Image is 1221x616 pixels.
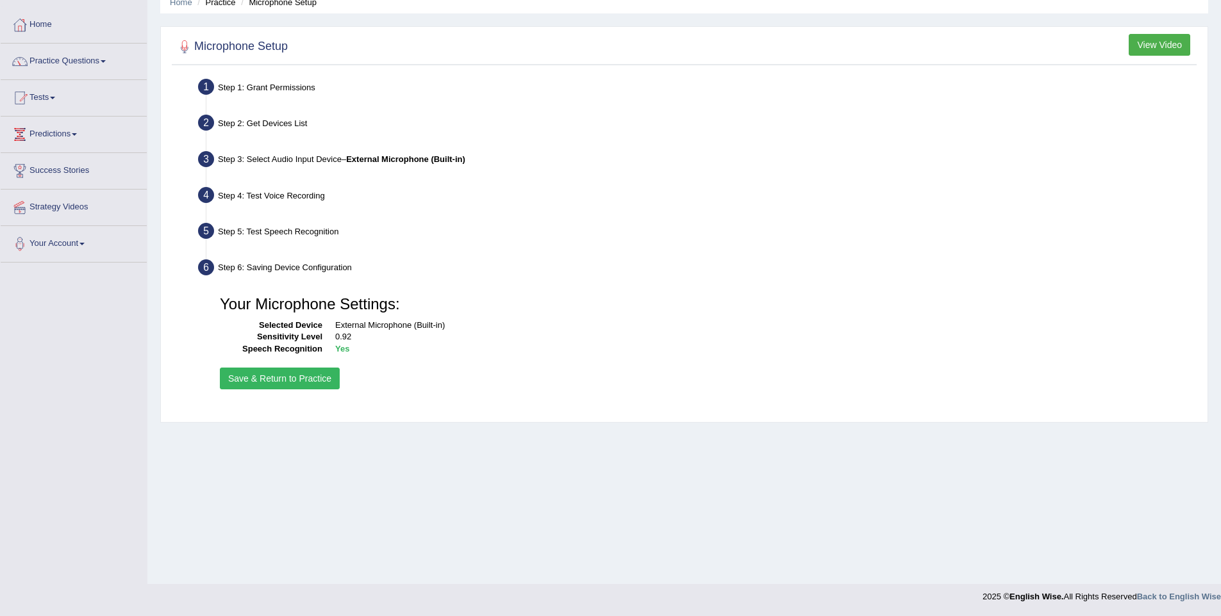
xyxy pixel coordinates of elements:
div: Step 3: Select Audio Input Device [192,147,1202,175]
dd: External Microphone (Built-in) [335,320,1187,332]
div: Step 1: Grant Permissions [192,75,1202,103]
button: Save & Return to Practice [220,368,340,389]
div: Step 5: Test Speech Recognition [192,219,1202,247]
a: Success Stories [1,153,147,185]
b: External Microphone (Built-in) [346,154,465,164]
dt: Sensitivity Level [220,331,322,343]
h2: Microphone Setup [175,37,288,56]
strong: English Wise. [1009,592,1063,601]
div: Step 6: Saving Device Configuration [192,255,1202,284]
h3: Your Microphone Settings: [220,296,1187,312]
span: – [342,154,465,164]
a: Predictions [1,117,147,149]
button: View Video [1129,34,1190,56]
b: Yes [335,344,349,353]
dt: Selected Device [220,320,322,332]
div: 2025 © All Rights Reserved [983,584,1221,603]
a: Your Account [1,226,147,258]
a: Strategy Videos [1,190,147,222]
a: Practice Questions [1,44,147,76]
div: Step 2: Get Devices List [192,111,1202,139]
a: Tests [1,80,147,112]
a: Home [1,7,147,39]
div: Step 4: Test Voice Recording [192,183,1202,211]
a: Back to English Wise [1137,592,1221,601]
dd: 0.92 [335,331,1187,343]
dt: Speech Recognition [220,343,322,355]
